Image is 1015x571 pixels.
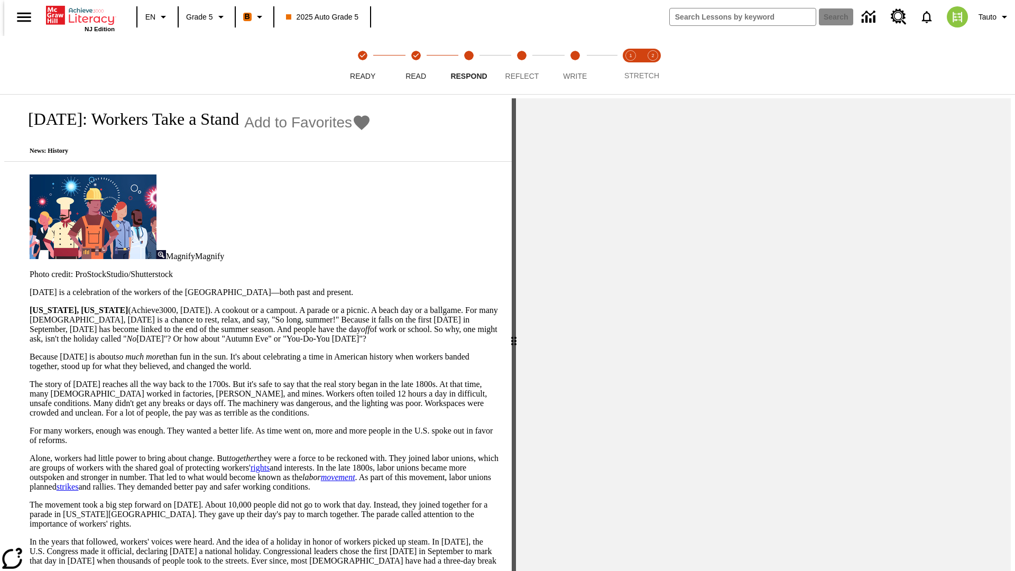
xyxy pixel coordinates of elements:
input: search field [670,8,816,25]
button: Open side menu [8,2,40,33]
img: avatar image [947,6,968,27]
p: Because [DATE] is about than fun in the sun. It's about celebrating a time in American history wh... [30,352,499,371]
a: Notifications [913,3,940,31]
button: Ready(Step completed) step 1 of 5 [332,36,393,94]
button: Language: EN, Select a language [141,7,174,26]
a: strikes [57,482,79,491]
div: Press Enter or Spacebar and then press right and left arrow keys to move the slider [512,98,516,571]
p: For many workers, enough was enough. They wanted a better life. As time went on, more and more pe... [30,426,499,445]
em: labor [302,473,355,482]
text: 1 [629,53,632,58]
span: Respond [450,72,487,80]
em: together [229,454,257,463]
span: Ready [350,72,375,80]
button: Boost Class color is orange. Change class color [239,7,270,26]
span: Magnify [166,252,195,261]
strong: [US_STATE], [US_STATE] [30,306,128,315]
button: Write step 5 of 5 [545,36,606,94]
div: reading [4,98,512,566]
p: Alone, workers had little power to bring about change. But they were a force to be reckoned with.... [30,454,499,492]
span: Magnify [195,252,224,261]
span: STRETCH [624,71,659,80]
img: A banner with a blue background shows an illustrated row of diverse men and women dressed in clot... [30,174,156,259]
p: (Achieve3000, [DATE]). A cookout or a campout. A parade or a picnic. A beach day or a ballgame. F... [30,306,499,344]
text: 2 [651,53,654,58]
a: movement [321,473,355,482]
img: Magnify [156,250,166,259]
span: Add to Favorites [244,114,352,131]
a: rights [251,463,270,472]
em: No [127,334,137,343]
span: B [245,10,250,23]
span: Grade 5 [186,12,213,23]
span: Read [405,72,426,80]
button: Grade: Grade 5, Select a grade [182,7,232,26]
button: Stretch Read step 1 of 2 [615,36,646,94]
em: so much more [116,352,163,361]
p: News: History [17,147,371,155]
button: Respond step 3 of 5 [438,36,500,94]
span: NJ Edition [85,26,115,32]
span: Reflect [505,72,539,80]
div: Home [46,4,115,32]
button: Read(Step completed) step 2 of 5 [385,36,446,94]
span: Write [563,72,587,80]
button: Reflect step 4 of 5 [491,36,552,94]
h1: [DATE]: Workers Take a Stand [17,109,239,129]
div: activity [516,98,1011,571]
span: 2025 Auto Grade 5 [286,12,359,23]
p: [DATE] is a celebration of the workers of the [GEOGRAPHIC_DATA]—both past and present. [30,288,499,297]
em: off [361,325,370,334]
span: Tauto [979,12,996,23]
button: Stretch Respond step 2 of 2 [638,36,668,94]
a: Data Center [855,3,884,32]
button: Profile/Settings [974,7,1015,26]
a: Resource Center, Will open in new tab [884,3,913,31]
button: Add to Favorites - Labor Day: Workers Take a Stand [244,113,371,132]
button: Select a new avatar [940,3,974,31]
p: The movement took a big step forward on [DATE]. About 10,000 people did not go to work that day. ... [30,500,499,529]
p: Photo credit: ProStockStudio/Shutterstock [30,270,499,279]
p: The story of [DATE] reaches all the way back to the 1700s. But it's safe to say that the real sto... [30,380,499,418]
span: EN [145,12,155,23]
